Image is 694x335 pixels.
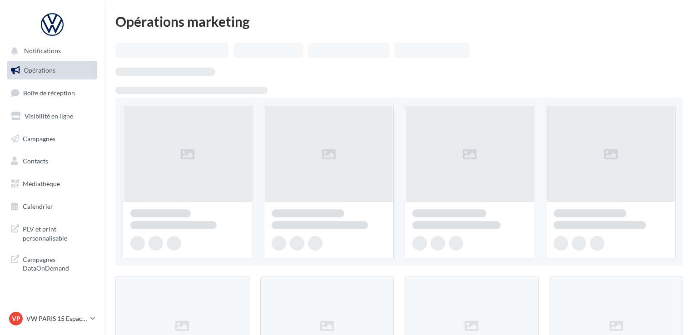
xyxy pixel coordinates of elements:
[24,66,55,74] span: Opérations
[23,223,94,242] span: PLV et print personnalisable
[23,89,75,97] span: Boîte de réception
[5,152,99,171] a: Contacts
[25,112,73,120] span: Visibilité en ligne
[5,250,99,276] a: Campagnes DataOnDemand
[7,310,97,327] a: VP VW PARIS 15 Espace Suffren
[23,157,48,165] span: Contacts
[5,107,99,126] a: Visibilité en ligne
[5,83,99,103] a: Boîte de réception
[26,314,87,323] p: VW PARIS 15 Espace Suffren
[23,253,94,273] span: Campagnes DataOnDemand
[115,15,683,28] div: Opérations marketing
[5,197,99,216] a: Calendrier
[12,314,20,323] span: VP
[23,134,55,142] span: Campagnes
[23,180,60,187] span: Médiathèque
[24,47,61,55] span: Notifications
[5,219,99,246] a: PLV et print personnalisable
[5,174,99,193] a: Médiathèque
[5,129,99,148] a: Campagnes
[23,202,53,210] span: Calendrier
[5,61,99,80] a: Opérations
